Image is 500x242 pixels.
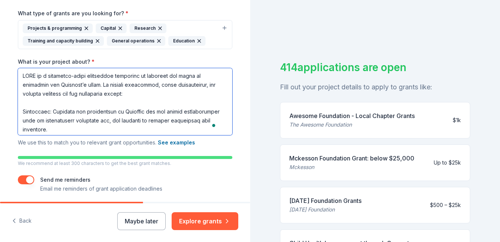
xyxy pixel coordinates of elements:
div: Awesome Foundation - Local Chapter Grants [289,111,415,120]
div: Training and capacity building [23,36,104,46]
div: Education [168,36,206,46]
p: Email me reminders of grant application deadlines [40,184,162,193]
button: Maybe later [117,212,166,230]
button: Back [12,213,32,229]
div: $500 – $25k [430,201,461,210]
button: Explore grants [172,212,238,230]
div: Mckesson Foundation Grant: below $25,000 [289,154,414,163]
div: Up to $25k [434,158,461,167]
textarea: To enrich screen reader interactions, please activate Accessibility in Grammarly extension settings [18,68,232,135]
div: Fill out your project details to apply to grants like: [280,81,471,93]
button: See examples [158,138,195,147]
div: $1k [453,116,461,125]
label: What is your project about? [18,58,95,66]
p: We recommend at least 300 characters to get the best grant matches. [18,160,232,166]
span: We use this to match you to relevant grant opportunities. [18,139,195,146]
div: [DATE] Foundation [289,205,362,214]
label: What type of grants are you looking for? [18,10,128,17]
label: Send me reminders [40,176,90,183]
div: 414 applications are open [280,60,471,75]
div: Capital [96,23,127,33]
div: Mckesson [289,163,414,172]
div: The Awesome Foundation [289,120,415,129]
div: Projects & programming [23,23,93,33]
div: [DATE] Foundation Grants [289,196,362,205]
div: Research [130,23,166,33]
div: General operations [107,36,165,46]
button: Projects & programmingCapitalResearchTraining and capacity buildingGeneral operationsEducation [18,20,232,49]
